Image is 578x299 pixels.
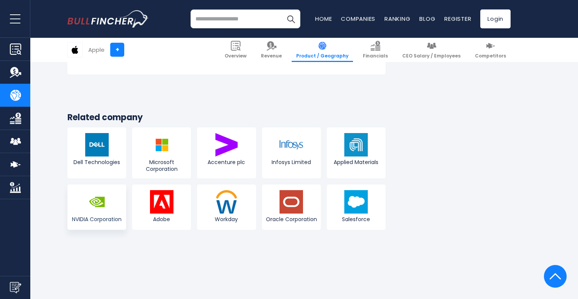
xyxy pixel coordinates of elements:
[384,15,410,23] a: Ranking
[88,45,105,54] div: Apple
[132,184,191,230] a: Adobe
[470,38,511,62] a: Competitors
[344,133,368,156] img: AMAT logo
[264,159,319,166] span: Infosys Limited
[199,216,254,223] span: Workday
[132,127,191,178] a: Microsoft Corporation
[215,133,238,156] img: ACN logo
[225,53,247,59] span: Overview
[68,43,82,57] img: AAPL logo
[150,133,173,156] img: MSFT logo
[327,184,386,230] a: Salesforce
[419,15,435,23] a: Blog
[134,159,189,172] span: Microsoft Corporation
[134,216,189,223] span: Adobe
[264,216,319,223] span: Oracle Corporation
[292,38,353,62] a: Product / Geography
[197,127,256,178] a: Accenture plc
[344,190,368,214] img: CRM logo
[69,216,124,223] span: NVIDIA Corporation
[262,127,321,178] a: Infosys Limited
[220,38,251,62] a: Overview
[280,190,303,214] img: ORCL logo
[261,53,282,59] span: Revenue
[85,190,109,214] img: NVDA logo
[296,53,348,59] span: Product / Geography
[150,190,173,214] img: ADBE logo
[341,15,375,23] a: Companies
[327,127,386,178] a: Applied Materials
[67,127,126,178] a: Dell Technologies
[444,15,471,23] a: Register
[402,53,461,59] span: CEO Salary / Employees
[67,10,149,28] img: bullfincher logo
[329,159,384,166] span: Applied Materials
[67,10,149,28] a: Go to homepage
[67,112,386,123] h3: Related company
[480,9,511,28] a: Login
[85,133,109,156] img: DELL logo
[329,216,384,223] span: Salesforce
[358,38,392,62] a: Financials
[67,184,126,230] a: NVIDIA Corporation
[315,15,332,23] a: Home
[197,184,256,230] a: Workday
[215,190,238,214] img: WDAY logo
[475,53,506,59] span: Competitors
[69,159,124,166] span: Dell Technologies
[281,9,300,28] button: Search
[262,184,321,230] a: Oracle Corporation
[110,43,124,57] a: +
[398,38,465,62] a: CEO Salary / Employees
[363,53,388,59] span: Financials
[280,133,303,156] img: INFY logo
[256,38,286,62] a: Revenue
[199,159,254,166] span: Accenture plc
